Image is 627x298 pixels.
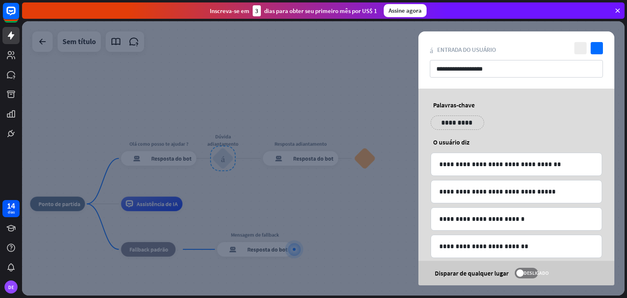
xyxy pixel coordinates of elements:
[389,7,422,14] font: Assine agora
[435,269,509,277] font: Disparar de qualquer lugar
[7,200,15,211] font: 14
[210,7,249,15] font: Inscreva-se em
[264,7,377,15] font: dias para obter seu primeiro mês por US$ 1
[437,46,496,53] font: Entrada do usuário
[433,138,469,146] font: O usuário diz
[8,209,15,215] font: dias
[433,101,475,109] font: Palavras-chave
[255,7,258,15] font: 3
[430,46,433,53] font: bloco_entrada_do_usuário
[524,270,549,276] font: DESLIGADO
[7,3,31,28] button: Abra o widget de bate-papo do LiveChat
[2,200,20,217] a: 14 dias
[8,284,14,290] font: DE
